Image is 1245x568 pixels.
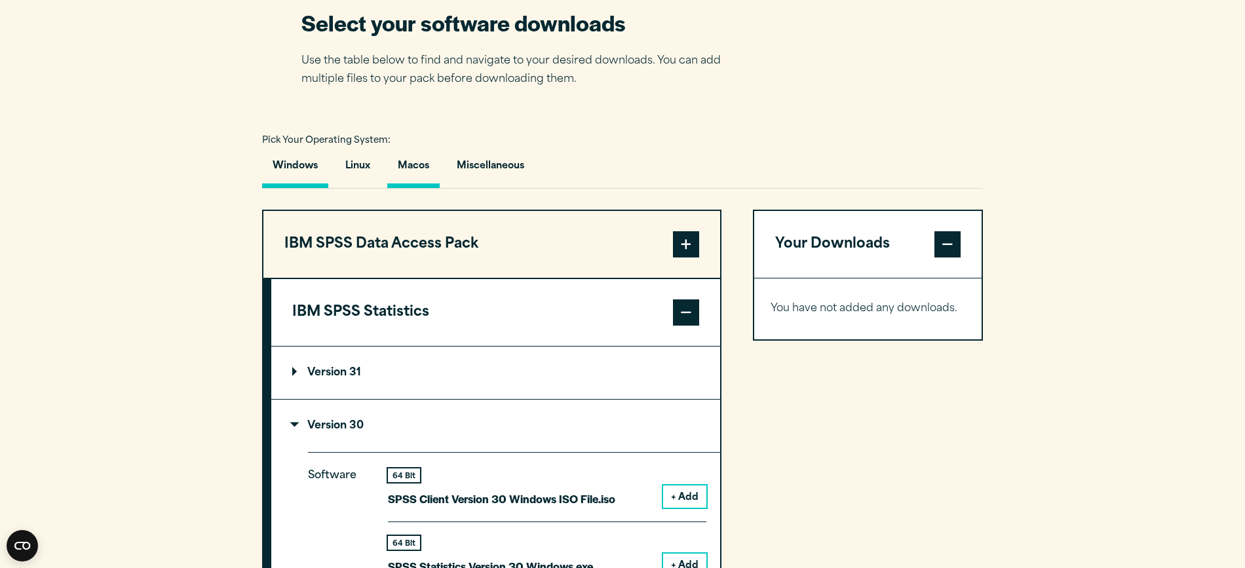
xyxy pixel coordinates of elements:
button: IBM SPSS Data Access Pack [263,211,720,278]
button: Your Downloads [754,211,982,278]
p: Version 30 [292,421,364,431]
button: Miscellaneous [446,151,535,188]
button: + Add [663,485,706,508]
div: Your Downloads [754,278,982,339]
h2: Select your software downloads [301,8,740,37]
button: Linux [335,151,381,188]
p: Use the table below to find and navigate to your desired downloads. You can add multiple files to... [301,52,740,90]
span: Pick Your Operating System: [262,136,391,145]
div: 64 Bit [388,468,420,482]
p: Version 31 [292,368,361,378]
summary: Version 31 [271,347,720,399]
p: You have not added any downloads. [771,299,965,318]
p: SPSS Client Version 30 Windows ISO File.iso [388,489,615,508]
button: Macos [387,151,440,188]
button: Windows [262,151,328,188]
div: 64 Bit [388,536,420,550]
button: IBM SPSS Statistics [271,279,720,346]
button: Open CMP widget [7,530,38,561]
p: Software [308,466,367,565]
summary: Version 30 [271,400,720,452]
